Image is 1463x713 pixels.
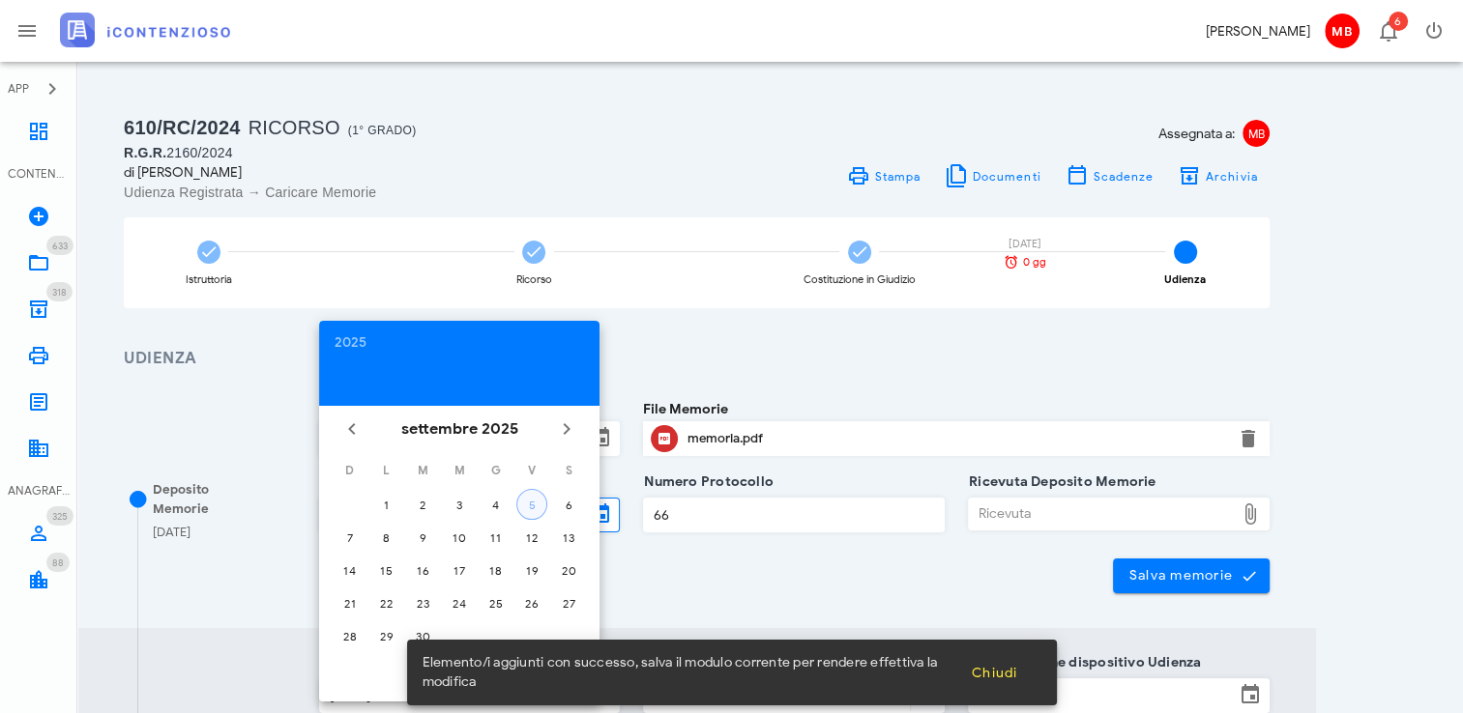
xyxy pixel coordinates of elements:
th: S [551,454,586,487]
button: 6 [553,489,584,520]
button: 5 [516,489,547,520]
button: Scadenze [1053,162,1166,189]
div: ANAGRAFICA [8,482,70,499]
div: 28 [335,629,366,643]
a: Stampa [834,162,932,189]
button: 1 [371,489,402,520]
div: 17 [444,563,475,578]
span: 318 [52,286,67,299]
div: 5 [517,498,546,512]
button: 19 [516,555,547,585]
div: Deposito Memorie [153,480,267,518]
div: 2160/2024 [124,143,686,162]
div: 18 [481,563,512,578]
label: Ricevuta Deposito Memorie [963,472,1156,492]
button: 11 [481,522,512,553]
div: [PERSON_NAME] [1206,21,1310,42]
button: 4 [481,489,512,520]
div: 25 [481,596,512,611]
div: 7 [335,530,366,545]
button: 29 [371,620,402,651]
div: 21 [335,596,366,611]
button: 9 [407,522,438,553]
div: 14 [335,563,366,578]
button: 18 [481,555,512,585]
div: 26 [516,596,547,611]
label: Numero Protocollo [638,472,774,492]
div: 8 [371,530,402,545]
button: 8 [371,522,402,553]
button: 10 [444,522,475,553]
div: Udienza Registrata → Caricare Memorie [124,183,686,202]
div: CONTENZIOSO [8,165,70,183]
input: Numero Protocollo [644,499,944,531]
span: Distintivo [46,236,73,255]
button: 28 [335,620,366,651]
div: 19 [516,563,547,578]
div: 4 [481,498,512,512]
div: 1 [371,498,402,512]
span: Distintivo [46,506,73,526]
th: D [333,454,367,487]
div: 13 [553,530,584,545]
button: Clicca per aprire un'anteprima del file o scaricarlo [651,425,678,452]
span: 610/RC/2024 [124,117,241,138]
div: 10 [444,530,475,545]
span: Salva memorie [1128,567,1255,585]
span: Distintivo [1389,12,1408,31]
div: 15 [371,563,402,578]
button: Salva memorie [1113,558,1271,593]
span: 325 [52,510,68,523]
button: 7 [335,522,366,553]
div: 27 [553,596,584,611]
button: 17 [444,555,475,585]
th: L [369,454,404,487]
th: M [442,454,477,487]
button: Chiudi [955,655,1034,690]
div: 22 [371,596,402,611]
button: Il mese scorso [335,412,369,446]
span: 4 [1174,241,1197,264]
div: 2 [407,498,438,512]
button: Distintivo [1364,8,1411,54]
span: 88 [52,556,64,569]
div: 29 [371,629,402,643]
button: 25 [481,587,512,618]
span: Stampa [873,169,921,184]
div: 16 [407,563,438,578]
span: MB [1325,14,1360,48]
button: 3 [444,489,475,520]
button: 27 [553,587,584,618]
div: 12 [516,530,547,545]
button: Il prossimo mese [549,412,584,446]
button: 21 [335,587,366,618]
div: 3 [444,498,475,512]
span: Archivia [1205,169,1258,184]
div: memoria.pdf [688,431,1225,446]
label: Data Inserimento [314,396,435,415]
span: Elemento/i aggiunti con successo, salva il modulo corrente per rendere effettiva la modifica [423,653,955,692]
label: Data Deposito Memorie [314,472,480,492]
th: M [405,454,440,487]
button: 22 [371,587,402,618]
div: Ricevuta [969,499,1235,529]
button: 26 [516,587,547,618]
div: 2025 [335,336,584,350]
button: Archivia [1165,162,1270,189]
div: Clicca per aprire un'anteprima del file o scaricarlo [688,423,1225,454]
span: (1° Grado) [348,124,417,137]
button: 15 [371,555,402,585]
button: 23 [407,587,438,618]
span: Distintivo [46,282,73,301]
div: 30 [407,629,438,643]
span: Assegnata a: [1158,124,1235,144]
button: 12 [516,522,547,553]
span: Ricorso [249,117,340,138]
div: di [PERSON_NAME] [124,162,686,183]
span: MB [1243,120,1270,147]
span: R.G.R. [124,145,166,160]
span: Distintivo [46,553,70,572]
div: Costituzione in Giudizio [804,274,916,285]
button: 30 [407,620,438,651]
label: File Memorie [643,399,728,419]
